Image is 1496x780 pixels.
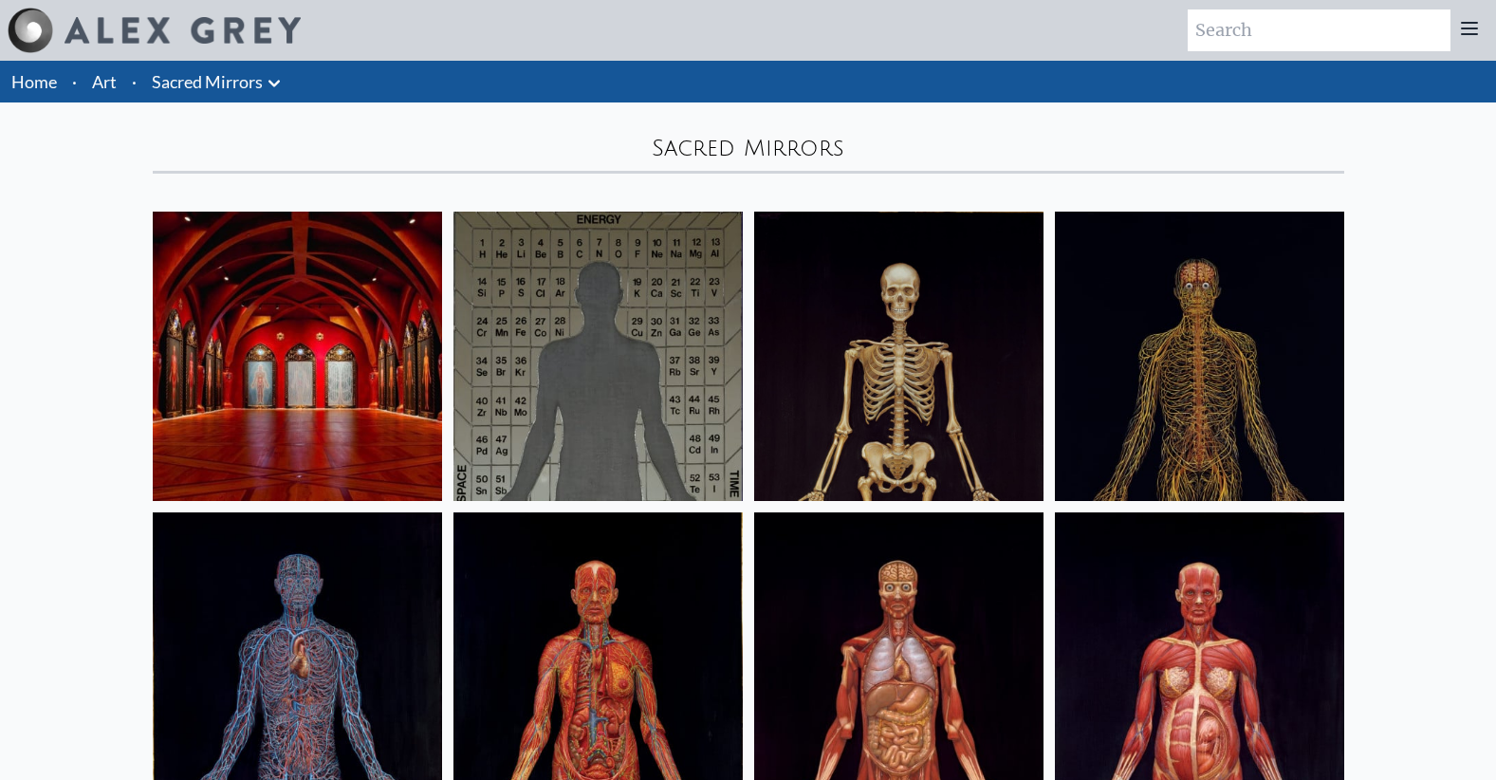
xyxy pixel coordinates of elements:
[65,61,84,102] li: ·
[153,133,1344,163] div: Sacred Mirrors
[11,71,57,92] a: Home
[124,61,144,102] li: ·
[92,68,117,95] a: Art
[453,212,743,501] img: Material World
[1188,9,1450,51] input: Search
[152,68,263,95] a: Sacred Mirrors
